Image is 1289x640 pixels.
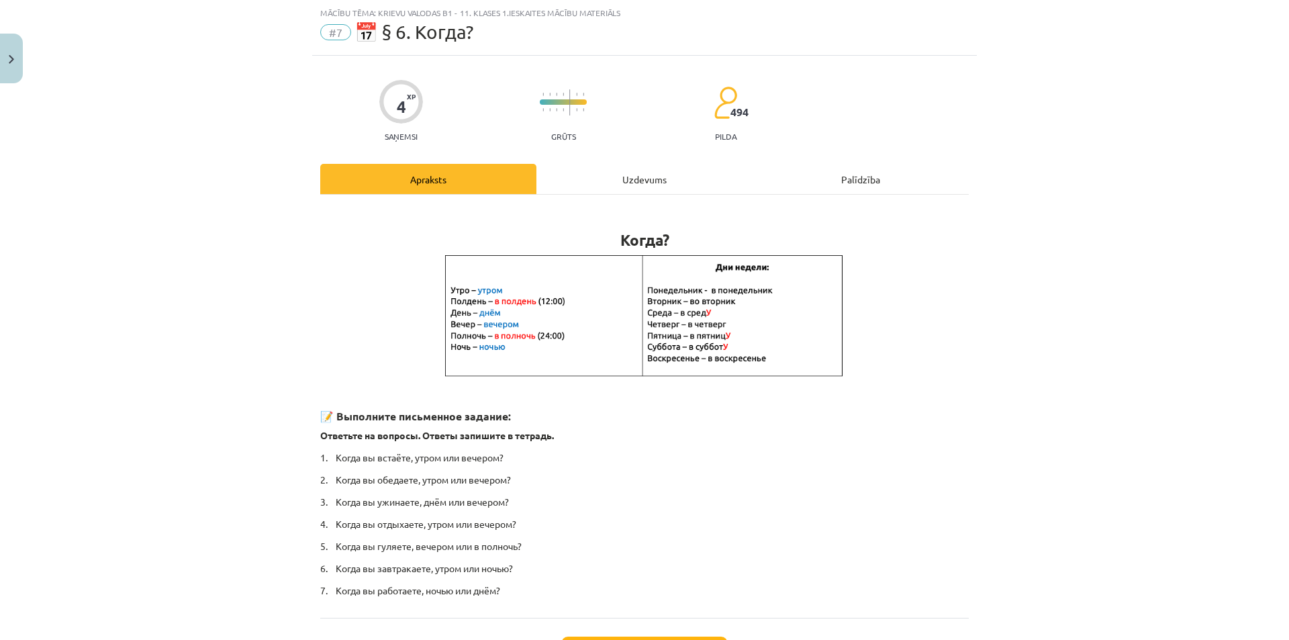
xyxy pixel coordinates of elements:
[542,108,544,111] img: icon-short-line-57e1e144782c952c97e751825c79c345078a6d821885a25fce030b3d8c18986b.svg
[536,164,753,194] div: Uzdevums
[563,108,564,111] img: icon-short-line-57e1e144782c952c97e751825c79c345078a6d821885a25fce030b3d8c18986b.svg
[576,108,577,111] img: icon-short-line-57e1e144782c952c97e751825c79c345078a6d821885a25fce030b3d8c18986b.svg
[583,108,584,111] img: icon-short-line-57e1e144782c952c97e751825c79c345078a6d821885a25fce030b3d8c18986b.svg
[542,93,544,96] img: icon-short-line-57e1e144782c952c97e751825c79c345078a6d821885a25fce030b3d8c18986b.svg
[320,8,969,17] div: Mācību tēma: Krievu valodas b1 - 11. klases 1.ieskaites mācību materiāls
[730,106,749,118] span: 494
[320,24,351,40] span: #7
[569,89,571,116] img: icon-long-line-d9ea69661e0d244f92f715978eff75569469978d946b2353a9bb055b3ed8787d.svg
[549,108,551,111] img: icon-short-line-57e1e144782c952c97e751825c79c345078a6d821885a25fce030b3d8c18986b.svg
[563,93,564,96] img: icon-short-line-57e1e144782c952c97e751825c79c345078a6d821885a25fce030b3d8c18986b.svg
[556,93,557,96] img: icon-short-line-57e1e144782c952c97e751825c79c345078a6d821885a25fce030b3d8c18986b.svg
[320,473,969,487] p: 2. Когда вы обедаете, утром или вечером?
[556,108,557,111] img: icon-short-line-57e1e144782c952c97e751825c79c345078a6d821885a25fce030b3d8c18986b.svg
[320,495,969,509] p: 3. Когда вы ужинаете, днём или вечером?
[320,164,536,194] div: Apraksts
[753,164,969,194] div: Palīdzība
[583,93,584,96] img: icon-short-line-57e1e144782c952c97e751825c79c345078a6d821885a25fce030b3d8c18986b.svg
[549,93,551,96] img: icon-short-line-57e1e144782c952c97e751825c79c345078a6d821885a25fce030b3d8c18986b.svg
[620,230,669,250] strong: Когда?
[354,21,473,43] span: 📅 § 6. Когда?
[9,55,14,64] img: icon-close-lesson-0947bae3869378f0d4975bcd49f059093ad1ed9edebbc8119c70593378902aed.svg
[714,86,737,120] img: students-c634bb4e5e11cddfef0936a35e636f08e4e9abd3cc4e673bd6f9a4125e45ecb1.svg
[379,132,423,141] p: Saņemsi
[715,132,736,141] p: pilda
[397,97,406,116] div: 4
[551,132,576,141] p: Grūts
[407,93,416,100] span: XP
[576,93,577,96] img: icon-short-line-57e1e144782c952c97e751825c79c345078a6d821885a25fce030b3d8c18986b.svg
[320,451,969,465] p: 1. Когда вы встаёте, утром или вечером?
[320,429,554,441] b: Ответьте на вопросы. Ответы запишите в тетрадь.
[320,539,969,553] p: 5. Когда вы гуляете, вечером или в полночь?
[320,517,969,531] p: 4. Когда вы отдыхаете, утром или вечером?
[320,561,969,576] p: 6. Когда вы завтракаете, утром или ночью?
[320,409,511,423] strong: 📝 Выполните письменное задание:
[320,584,969,598] p: 7. Когда вы работаете, ночью или днём?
